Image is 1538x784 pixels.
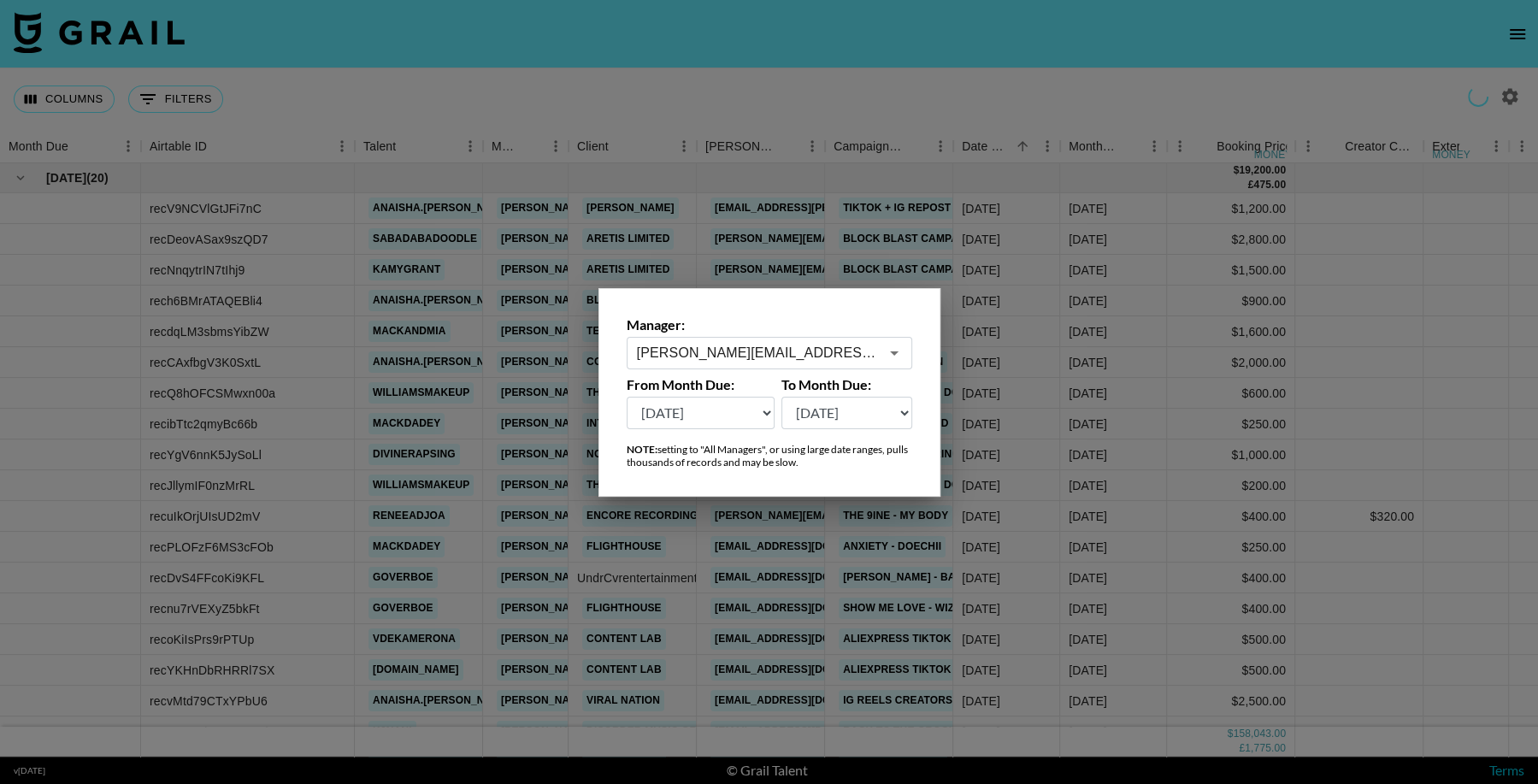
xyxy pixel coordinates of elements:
[627,316,912,333] label: Manager:
[627,443,912,469] div: setting to "All Managers", or using large date ranges, pulls thousands of records and may be slow.
[627,443,657,456] strong: NOTE:
[882,341,906,365] button: Open
[781,376,912,393] label: To Month Due:
[627,376,775,393] label: From Month Due:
